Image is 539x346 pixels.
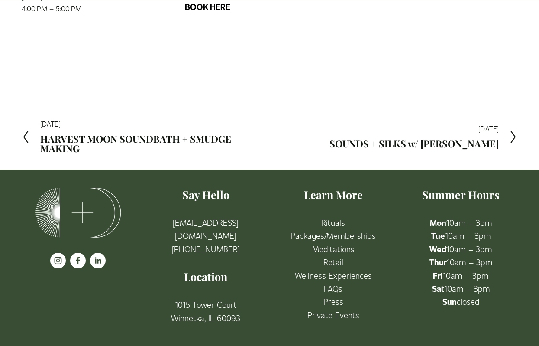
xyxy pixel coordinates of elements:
[323,295,343,308] a: Press
[149,187,262,202] h4: Say Hello
[277,216,390,321] p: R
[324,282,342,295] a: FAQs
[22,3,47,13] time: 4:00 PM
[149,269,262,284] h4: Location
[290,229,376,242] a: Packages/Memberships
[404,187,517,202] h4: Summer Hours
[277,187,390,202] h4: Learn More
[307,308,359,321] a: Private Events
[40,121,270,127] div: [DATE]
[90,253,106,268] a: LinkedIn
[429,243,446,255] strong: Wed
[295,269,372,282] a: Wellness Experiences
[149,216,262,242] a: [EMAIL_ADDRESS][DOMAIN_NAME]
[429,256,447,268] strong: Thur
[22,121,270,153] a: [DATE] HARVEST MOON SOUNDBATH + SMUDGE MAKING
[50,253,66,268] a: instagram-unauth
[431,230,445,241] strong: Tue
[40,134,270,153] h2: HARVEST MOON SOUNDBATH + SMUDGE MAKING
[430,217,446,228] strong: Mon
[442,296,457,307] strong: Sun
[171,298,240,324] a: 1015 Tower CourtWinnetka, IL 60093
[404,216,517,308] p: 10am – 3pm 10am – 3pm 10am – 3pm 10am – 3pm 10am – 3pm 10am – 3pm closed
[312,242,355,255] a: Meditations
[329,121,517,153] a: [DATE] SOUNDS + SILKS w/ [PERSON_NAME]
[329,125,499,132] div: [DATE]
[70,253,86,268] a: facebook-unauth
[56,3,81,13] time: 5:00 PM
[432,283,444,294] strong: Sat
[185,1,230,12] a: BOOK HERE
[433,270,443,281] strong: Fri
[328,255,343,268] a: etail
[321,216,345,229] a: Rituals
[172,242,240,255] a: [PHONE_NUMBER]
[329,139,499,149] h2: SOUNDS + SILKS w/ [PERSON_NAME]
